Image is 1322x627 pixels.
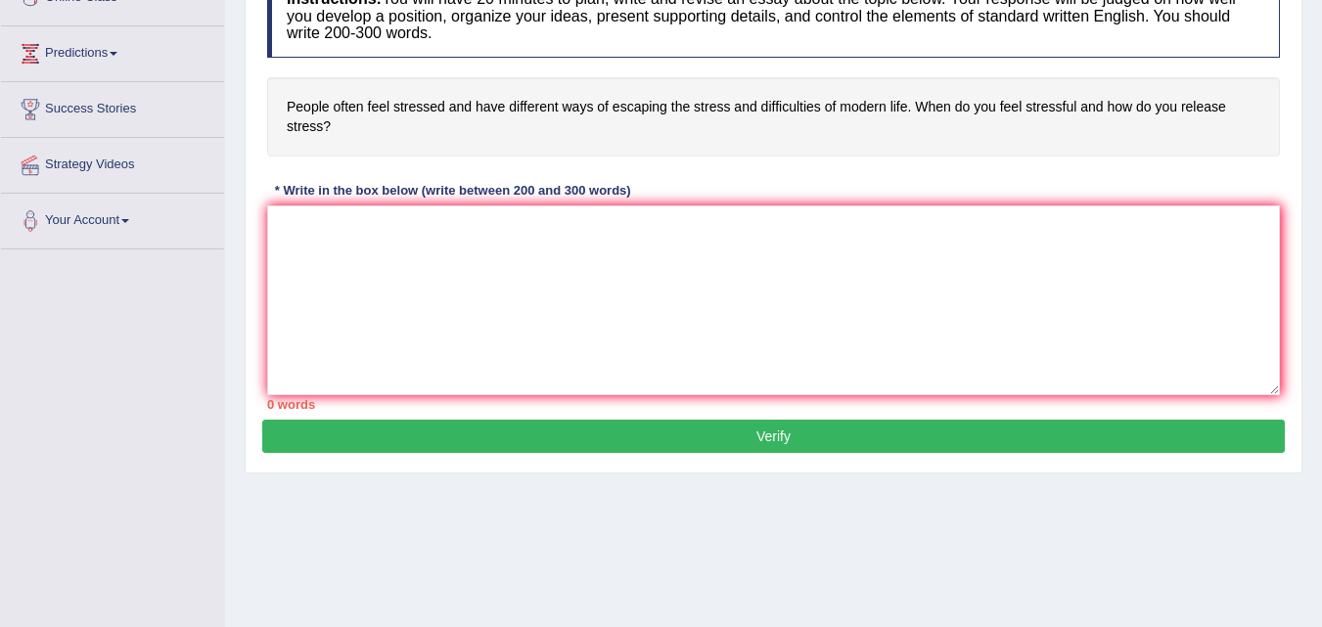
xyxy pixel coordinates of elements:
div: 0 words [267,395,1280,414]
a: Success Stories [1,82,224,131]
a: Strategy Videos [1,138,224,187]
div: * Write in the box below (write between 200 and 300 words) [267,181,638,200]
a: Your Account [1,194,224,243]
h4: People often feel stressed and have different ways of escaping the stress and difficulties of mod... [267,77,1280,157]
a: Predictions [1,26,224,75]
button: Verify [262,420,1285,453]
